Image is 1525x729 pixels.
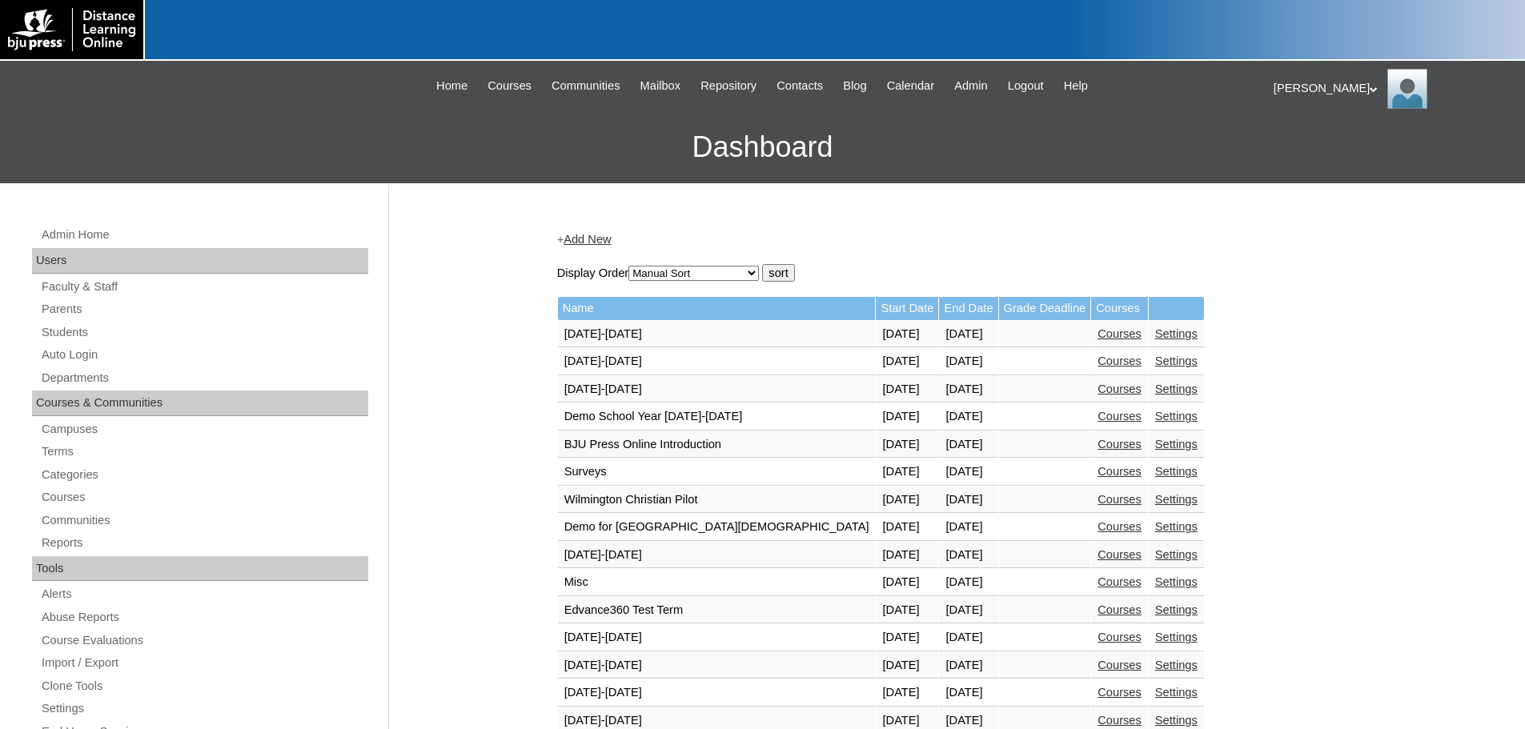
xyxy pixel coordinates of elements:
td: [DATE] [876,624,938,651]
a: Courses [1098,327,1142,340]
a: Settings [1155,575,1198,588]
td: [DATE] [939,597,997,624]
td: Edvance360 Test Term [558,597,876,624]
td: [DATE] [939,679,997,707]
a: Reports [40,533,368,553]
span: Logout [1008,77,1044,95]
span: Communities [552,77,620,95]
a: Repository [692,77,765,95]
a: Departments [40,368,368,388]
a: Courses [1098,465,1142,478]
a: Settings [1155,383,1198,395]
form: Display Order [557,264,1350,282]
a: Contacts [769,77,831,95]
td: [DATE]-[DATE] [558,348,876,375]
span: Help [1064,77,1088,95]
a: Mailbox [632,77,689,95]
td: [DATE] [876,459,938,486]
a: Blog [835,77,874,95]
td: [DATE]-[DATE] [558,542,876,569]
div: [PERSON_NAME] [1274,69,1509,109]
td: [DATE] [876,514,938,541]
td: [DATE] [876,679,938,707]
a: Parents [40,299,368,319]
a: Clone Tools [40,676,368,696]
div: Courses & Communities [32,391,368,416]
a: Alerts [40,584,368,604]
td: Misc [558,569,876,596]
img: logo-white.png [8,8,135,51]
td: [DATE] [939,459,997,486]
a: Courses [1098,686,1142,699]
td: [DATE] [939,348,997,375]
a: Courses [1098,493,1142,506]
a: Courses [1098,383,1142,395]
td: [DATE] [876,487,938,514]
a: Admin [946,77,996,95]
a: Calendar [879,77,942,95]
td: [DATE] [939,569,997,596]
a: Terms [40,442,368,462]
a: Abuse Reports [40,607,368,627]
td: [DATE] [939,514,997,541]
a: Courses [1098,410,1142,423]
a: Add New [564,233,611,246]
td: [DATE]-[DATE] [558,624,876,651]
td: Start Date [876,297,938,320]
a: Admin Home [40,225,368,245]
td: [DATE] [876,652,938,679]
a: Home [428,77,476,95]
td: [DATE]-[DATE] [558,321,876,348]
td: [DATE] [939,487,997,514]
a: Courses [1098,631,1142,643]
td: [DATE] [939,403,997,431]
div: + [557,231,1350,248]
input: sort [762,264,794,282]
span: Admin [954,77,988,95]
td: [DATE]-[DATE] [558,679,876,707]
span: Calendar [887,77,934,95]
td: [DATE] [876,569,938,596]
a: Settings [1155,548,1198,561]
a: Logout [1000,77,1052,95]
span: Courses [488,77,532,95]
td: Surveys [558,459,876,486]
a: Settings [1155,493,1198,506]
a: Courses [1098,659,1142,671]
td: [DATE] [876,542,938,569]
div: Tools [32,556,368,582]
td: Demo for [GEOGRAPHIC_DATA][DEMOGRAPHIC_DATA] [558,514,876,541]
a: Courses [1098,520,1142,533]
a: Settings [1155,327,1198,340]
a: Settings [1155,603,1198,616]
td: [DATE] [939,321,997,348]
td: Demo School Year [DATE]-[DATE] [558,403,876,431]
td: [DATE] [939,624,997,651]
a: Auto Login [40,345,368,365]
td: Name [558,297,876,320]
td: [DATE] [876,348,938,375]
td: [DATE] [876,376,938,403]
a: Courses [1098,714,1142,727]
a: Course Evaluations [40,631,368,651]
a: Communities [40,511,368,531]
a: Settings [1155,465,1198,478]
a: Settings [1155,659,1198,671]
td: End Date [939,297,997,320]
td: [DATE] [939,376,997,403]
a: Categories [40,465,368,485]
a: Courses [1098,548,1142,561]
span: Repository [700,77,756,95]
td: [DATE] [876,431,938,459]
a: Communities [544,77,628,95]
h3: Dashboard [8,111,1517,183]
span: Mailbox [640,77,681,95]
a: Courses [1098,603,1142,616]
a: Import / Export [40,653,368,673]
a: Settings [1155,354,1198,367]
a: Settings [1155,686,1198,699]
td: BJU Press Online Introduction [558,431,876,459]
a: Courses [1098,354,1142,367]
td: Grade Deadline [999,297,1091,320]
img: Pam Miller / Distance Learning Online Staff [1387,69,1427,109]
